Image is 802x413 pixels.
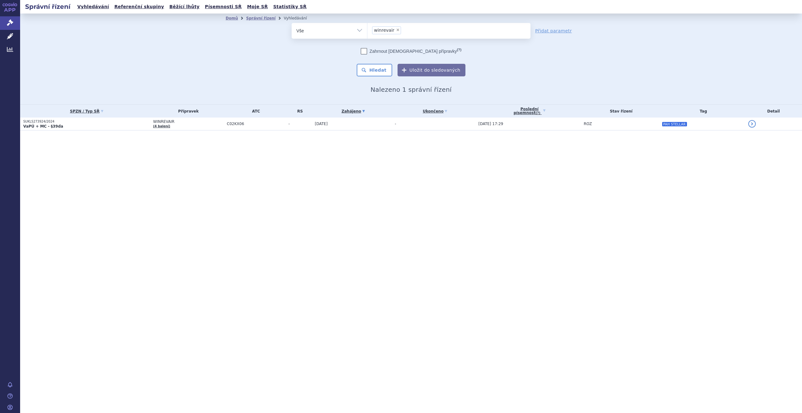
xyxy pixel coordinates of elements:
[535,28,572,34] a: Přidat parametr
[23,124,63,129] strong: VaPÚ + MC - §39da
[246,16,276,20] a: Správní řízení
[748,120,756,128] a: detail
[659,105,745,118] th: Tag
[224,105,285,118] th: ATC
[113,3,166,11] a: Referenční skupiny
[150,105,224,118] th: Přípravek
[23,107,150,116] a: SPZN / Typ SŘ
[374,28,394,32] span: winrevair
[315,122,328,126] span: [DATE]
[226,16,238,20] a: Domů
[396,28,400,32] span: ×
[357,64,392,76] button: Hledat
[398,64,465,76] button: Uložit do sledovaných
[20,2,75,11] h2: Správní řízení
[168,3,201,11] a: Běžící lhůty
[584,122,592,126] span: ROZ
[361,48,461,54] label: Zahrnout [DEMOGRAPHIC_DATA] přípravky
[23,119,150,124] p: SUKLS273924/2024
[478,105,580,118] a: Poslednípísemnost(?)
[478,122,503,126] span: [DATE] 17:29
[395,122,396,126] span: -
[153,119,224,124] span: WINREVAIR
[153,124,170,128] a: (4 balení)
[288,122,312,126] span: -
[662,122,687,126] i: PAH STELLAR
[403,26,406,34] input: winrevair
[315,107,392,116] a: Zahájeno
[284,14,315,23] li: Vyhledávání
[371,86,452,93] span: Nalezeno 1 správní řízení
[245,3,270,11] a: Moje SŘ
[457,48,461,52] abbr: (?)
[75,3,111,11] a: Vyhledávání
[271,3,308,11] a: Statistiky SŘ
[395,107,475,116] a: Ukončeno
[227,122,285,126] span: C02KX06
[285,105,312,118] th: RS
[203,3,244,11] a: Písemnosti SŘ
[581,105,659,118] th: Stav řízení
[745,105,802,118] th: Detail
[536,111,540,115] abbr: (?)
